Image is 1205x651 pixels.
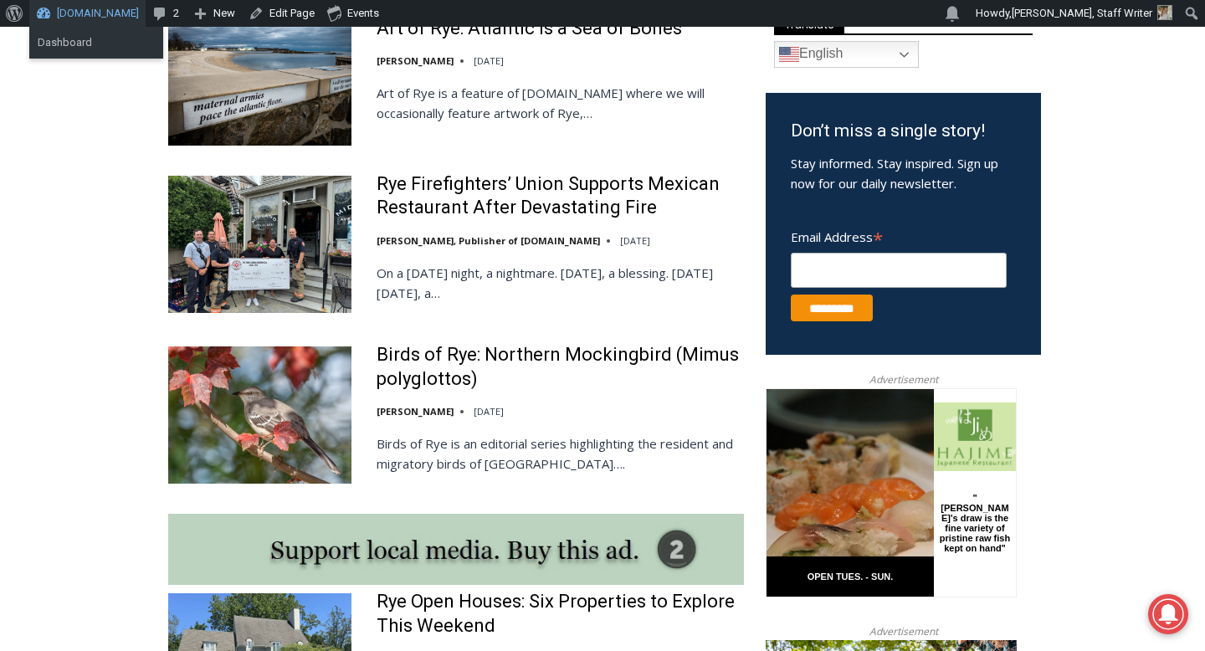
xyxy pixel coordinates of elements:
[377,263,744,303] p: On a [DATE] night, a nightmare. [DATE], a blessing. [DATE][DATE], a…
[1,168,168,208] a: Open Tues. - Sun. [PHONE_NUMBER]
[377,17,682,41] a: Art of Rye: Atlantic is a Sea of Bones
[620,234,650,247] time: [DATE]
[377,172,744,220] a: Rye Firefighters’ Union Supports Mexican Restaurant After Devastating Fire
[110,22,413,54] div: Available for Private Home, Business, Club or Other Events
[474,405,504,418] time: [DATE]
[1157,5,1172,20] img: (PHOTO: MyRye.com Summer 2023 intern Beatrice Larzul.)
[1012,7,1152,19] span: [PERSON_NAME], Staff Writer
[791,153,1016,193] p: Stay informed. Stay inspired. Sign up now for our daily newsletter.
[172,105,246,200] div: "[PERSON_NAME]'s draw is the fine variety of pristine raw fish kept on hand"
[5,172,164,236] span: Open Tues. - Sun. [PHONE_NUMBER]
[774,41,919,68] a: English
[779,44,799,64] img: en
[474,54,504,67] time: [DATE]
[377,590,744,638] a: Rye Open Houses: Six Properties to Explore This Weekend
[423,1,791,162] div: "We would have speakers with experience in local journalism speak to us about their experiences a...
[438,167,776,204] span: Intern @ [DOMAIN_NAME]
[168,514,744,585] img: support local media, buy this ad
[497,5,604,76] a: Book [PERSON_NAME]'s Good Humor for Your Event
[377,405,454,418] a: [PERSON_NAME]
[377,234,600,247] a: [PERSON_NAME], Publisher of [DOMAIN_NAME]
[29,32,163,54] a: Dashboard
[791,118,1016,145] h3: Don’t miss a single story!
[168,8,351,145] img: Art of Rye: Atlantic is a Sea of Bones
[510,18,582,64] h4: Book [PERSON_NAME]'s Good Humor for Your Event
[377,54,454,67] a: [PERSON_NAME]
[168,176,351,313] img: Rye Firefighters’ Union Supports Mexican Restaurant After Devastating Fire
[791,220,1007,250] label: Email Address
[168,346,351,484] img: Birds of Rye: Northern Mockingbird (Mimus polyglottos)
[403,162,811,208] a: Intern @ [DOMAIN_NAME]
[377,83,744,123] p: Art of Rye is a feature of [DOMAIN_NAME] where we will occasionally feature artwork of Rye,…
[377,433,744,474] p: Birds of Rye is an editorial series highlighting the resident and migratory birds of [GEOGRAPHIC_...
[29,27,163,59] ul: MyRye.com
[853,372,955,387] span: Advertisement
[853,623,955,639] span: Advertisement
[377,343,744,391] a: Birds of Rye: Northern Mockingbird (Mimus polyglottos)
